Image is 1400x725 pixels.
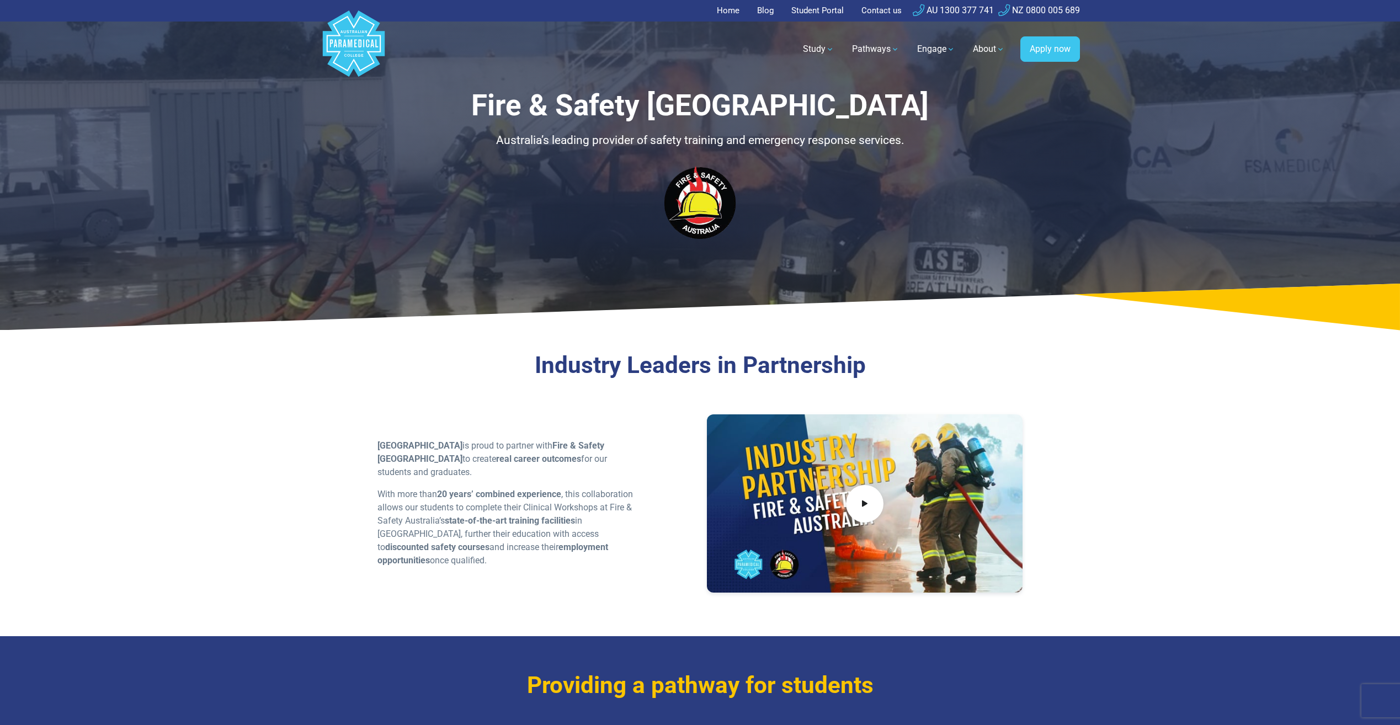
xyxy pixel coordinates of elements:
h3: Industry Leaders in Partnership [377,351,1023,380]
a: Engage [911,34,962,65]
a: About [966,34,1012,65]
strong: Fire & Safety [GEOGRAPHIC_DATA] [377,440,604,464]
p: Australia’s leading provider of safety training and emergency response services. [377,132,1023,150]
a: NZ 0800 005 689 [998,5,1080,15]
strong: discounted safety courses [385,542,489,552]
img: Fire & Safety Australia logo [652,158,748,246]
a: Study [796,34,841,65]
a: Apply now [1020,36,1080,62]
p: With more than , this collaboration allows our students to complete their Clinical Workshops at F... [377,488,638,567]
p: is proud to partner with to create for our students and graduates. [377,439,638,479]
h1: Fire & Safety [GEOGRAPHIC_DATA] [377,88,1023,123]
strong: real career outcomes [496,454,581,464]
a: Australian Paramedical College [321,22,387,77]
strong: 20 years’ combined experience [437,489,561,499]
a: Pathways [845,34,906,65]
strong: [GEOGRAPHIC_DATA] [377,440,462,451]
strong: state-of-the-art training facilities [445,515,575,526]
strong: employment opportunities [377,542,608,566]
a: AU 1300 377 741 [913,5,994,15]
h3: Providing a pathway for students [377,671,1023,700]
